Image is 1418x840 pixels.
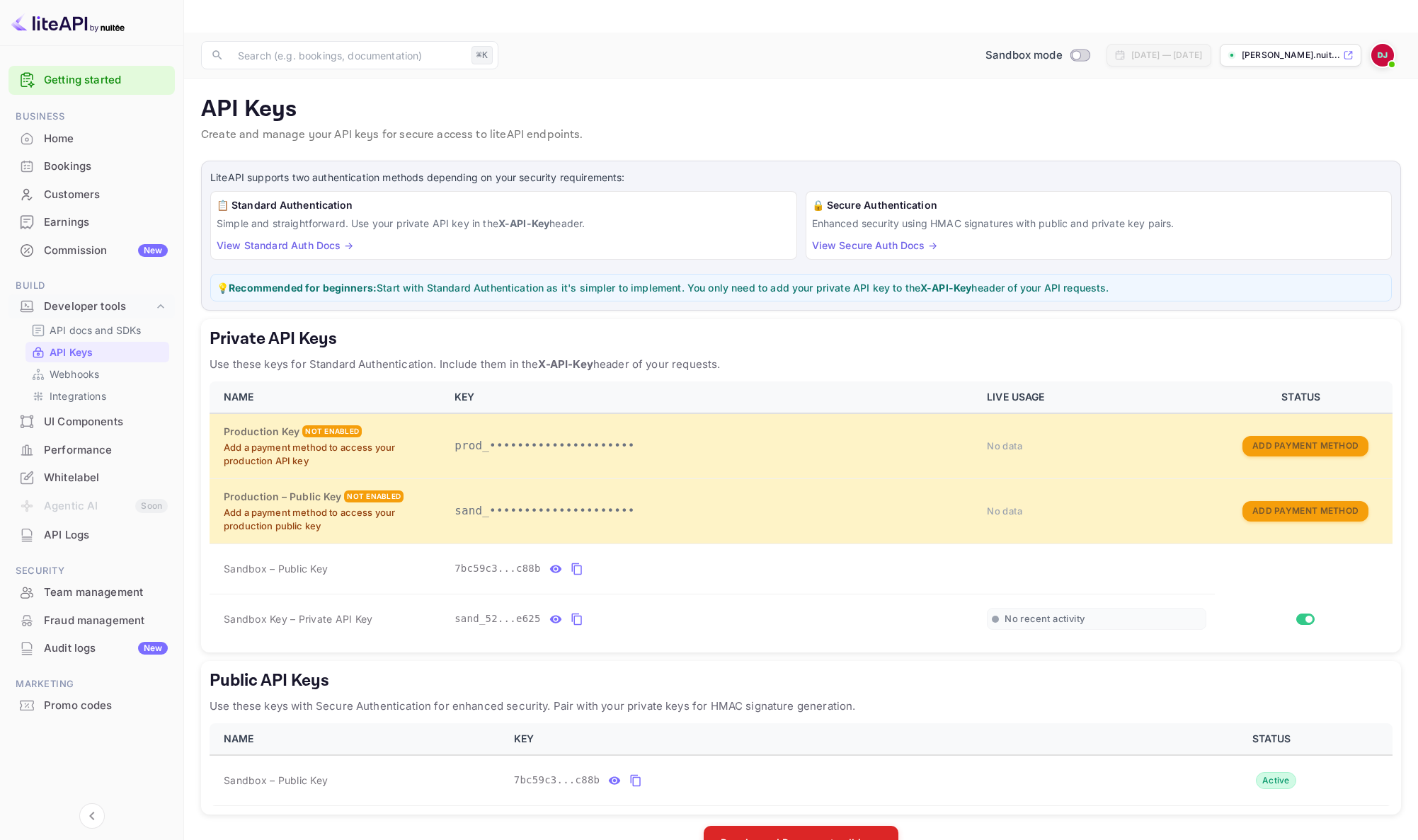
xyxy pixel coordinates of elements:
a: API Logs [8,522,175,548]
th: STATUS [1156,723,1393,755]
a: UI Components [8,408,175,435]
a: API docs and SDKs [31,323,164,338]
a: Add Payment Method [1242,504,1368,516]
div: Active [1256,772,1296,789]
p: prod_••••••••••••••••••••• [454,437,970,454]
div: Integrations [25,386,169,406]
div: Audit logs [44,640,168,657]
div: Home [44,131,168,147]
a: Customers [8,181,175,207]
a: Add Payment Method [1242,439,1368,451]
h5: Public API Keys [210,669,1393,692]
h6: Production – Public Key [224,489,341,505]
div: New [138,642,168,655]
a: Team management [8,579,175,605]
a: Getting started [44,72,168,88]
div: Not enabled [344,490,404,502]
h6: Production Key [224,424,299,439]
p: Add a payment method to access your production API key [224,441,438,468]
div: UI Components [44,414,168,430]
a: Earnings [8,209,175,235]
span: Sandbox – Public Key [224,561,328,576]
table: public api keys table [210,723,1393,806]
button: Add Payment Method [1242,501,1368,522]
div: Performance [8,437,175,464]
span: Security [8,563,175,579]
div: [DATE] — [DATE] [1131,49,1202,62]
div: Customers [44,187,168,203]
p: sand_••••••••••••••••••••• [454,502,970,519]
div: Webhooks [25,364,169,384]
a: View Standard Auth Docs → [217,239,353,251]
img: Dayna James [1371,44,1394,67]
span: No data [987,505,1022,517]
strong: X-API-Key [538,357,593,371]
a: Whitelabel [8,464,175,490]
div: API Keys [25,342,169,362]
p: Integrations [50,389,106,403]
th: KEY [446,381,978,413]
button: Add Payment Method [1242,436,1368,456]
input: Search (e.g. bookings, documentation) [229,41,466,69]
strong: X-API-Key [498,217,549,229]
div: ⌘K [471,46,493,64]
div: Fraud management [8,607,175,635]
span: Build [8,278,175,294]
div: API Logs [44,527,168,543]
div: Team management [8,579,175,606]
th: STATUS [1215,381,1393,413]
span: 7bc59c3...c88b [514,773,600,788]
div: Customers [8,181,175,209]
p: Create and manage your API keys for secure access to liteAPI endpoints. [201,127,1401,144]
a: API Keys [31,345,164,359]
a: Fraud management [8,607,175,633]
div: Promo codes [44,698,168,714]
p: API Keys [201,96,1401,124]
div: Whitelabel [44,470,168,486]
h6: 🔒 Secure Authentication [812,197,1386,213]
p: Simple and straightforward. Use your private API key in the header. [217,216,791,231]
p: Use these keys with Secure Authentication for enhanced security. Pair with your private keys for ... [210,698,1393,715]
p: Use these keys for Standard Authentication. Include them in the header of your requests. [210,356,1393,373]
div: Home [8,125,175,153]
div: Bookings [8,153,175,180]
strong: X-API-Key [920,282,971,294]
button: Collapse navigation [79,803,105,829]
div: Commission [44,243,168,259]
a: Home [8,125,175,151]
span: Sandbox – Public Key [224,773,328,788]
a: CommissionNew [8,237,175,263]
p: Webhooks [50,367,99,381]
span: sand_52...e625 [454,611,541,626]
div: Performance [44,442,168,459]
div: New [138,244,168,257]
a: Performance [8,437,175,463]
div: Whitelabel [8,464,175,492]
strong: Recommended for beginners: [229,282,377,294]
div: Developer tools [44,299,154,315]
th: KEY [505,723,1156,755]
img: LiteAPI logo [11,11,125,34]
div: UI Components [8,408,175,436]
p: [PERSON_NAME].nuit... [1242,49,1340,62]
p: 💡 Start with Standard Authentication as it's simpler to implement. You only need to add your priv... [217,280,1385,295]
div: API docs and SDKs [25,320,169,340]
p: LiteAPI supports two authentication methods depending on your security requirements: [210,170,1392,185]
div: API Logs [8,522,175,549]
div: Switch to Production mode [980,47,1095,64]
a: Audit logsNew [8,635,175,661]
a: Bookings [8,153,175,179]
div: Team management [44,585,168,601]
div: Earnings [44,214,168,231]
a: Promo codes [8,692,175,718]
a: View Secure Auth Docs → [812,239,937,251]
div: Audit logsNew [8,635,175,662]
div: CommissionNew [8,237,175,265]
div: Getting started [8,66,175,95]
h5: Private API Keys [210,328,1393,350]
table: private api keys table [210,381,1393,644]
span: 7bc59c3...c88b [454,561,541,576]
span: Sandbox Key – Private API Key [224,613,372,625]
span: Sandbox mode [985,47,1063,64]
span: Marketing [8,677,175,692]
